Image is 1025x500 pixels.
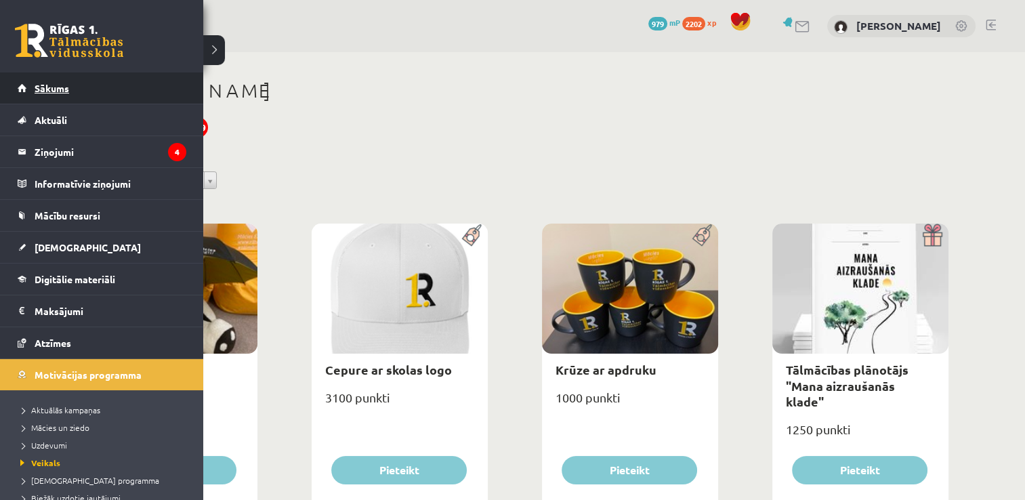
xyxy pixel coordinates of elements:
span: Digitālie materiāli [35,273,115,285]
a: Atzīmes [18,327,186,358]
a: Motivācijas programma [18,359,186,390]
a: 2202 xp [682,17,723,28]
a: Informatīvie ziņojumi [18,168,186,199]
button: Pieteikt [331,456,467,484]
span: [DEMOGRAPHIC_DATA] [35,241,141,253]
span: Mācību resursi [35,209,100,222]
button: Pieteikt [562,456,697,484]
legend: Maksājumi [35,295,186,327]
a: Veikals [17,457,190,469]
a: Maksājumi [18,295,186,327]
span: 2202 [682,17,705,30]
div: 3100 punkti [312,386,488,420]
a: Digitālie materiāli [18,264,186,295]
span: Uzdevumi [17,440,67,451]
img: Populāra prece [457,224,488,247]
a: [PERSON_NAME] [856,19,941,33]
a: [DEMOGRAPHIC_DATA] programma [17,474,190,486]
a: Cepure ar skolas logo [325,362,452,377]
a: Krūze ar apdruku [556,362,656,377]
h1: [PERSON_NAME] [81,79,948,102]
div: 1000 punkti [542,386,718,420]
a: Rīgas 1. Tālmācības vidusskola [15,24,123,58]
a: Ziņojumi4 [18,136,186,167]
legend: Informatīvie ziņojumi [35,168,186,199]
a: Uzdevumi [17,439,190,451]
span: Mācies un ziedo [17,422,89,433]
a: 979 mP [648,17,680,28]
span: Veikals [17,457,60,468]
span: Aktuāli [35,114,67,126]
a: Aktuālās kampaņas [17,404,190,416]
img: Ksenija Golovana [834,20,848,34]
a: Tālmācības plānotājs "Mana aizraušanās klade" [786,362,908,409]
img: Populāra prece [688,224,718,247]
a: Mācību resursi [18,200,186,231]
span: [DEMOGRAPHIC_DATA] programma [17,475,159,486]
span: 979 [648,17,667,30]
div: 1250 punkti [772,418,948,452]
span: Atzīmes [35,337,71,349]
a: Sākums [18,72,186,104]
span: mP [669,17,680,28]
a: [DEMOGRAPHIC_DATA] [18,232,186,263]
span: xp [707,17,716,28]
a: Aktuāli [18,104,186,136]
a: Mācies un ziedo [17,421,190,434]
button: Pieteikt [792,456,927,484]
legend: Ziņojumi [35,136,186,167]
img: Dāvana ar pārsteigumu [918,224,948,247]
span: Motivācijas programma [35,369,142,381]
span: Sākums [35,82,69,94]
span: Aktuālās kampaņas [17,404,100,415]
i: 4 [168,143,186,161]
